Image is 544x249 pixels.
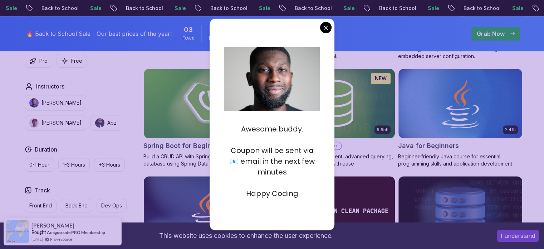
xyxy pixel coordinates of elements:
button: Free [57,54,87,68]
a: ProveSource [50,236,72,242]
p: Beginner-friendly Java course for essential programming skills and application development [398,153,523,167]
p: Sale [162,5,185,12]
p: Abz [107,119,117,126]
p: Back to School [367,5,415,12]
button: instructor img[PERSON_NAME] [25,115,86,131]
p: Back to School [282,5,331,12]
p: 6.65h [377,127,388,133]
img: instructor img [29,118,39,128]
button: 1-3 Hours [58,158,90,172]
span: 3 Days [184,25,193,35]
button: instructor img[PERSON_NAME] [25,95,86,111]
p: [PERSON_NAME] [41,99,82,106]
h2: Track [35,186,50,195]
p: Back to School [29,5,78,12]
img: Spring Boot for Beginners card [144,69,268,138]
span: Hours [209,35,223,42]
img: instructor img [29,98,39,107]
p: Back to School [451,5,500,12]
img: Java for Developers card [144,176,268,246]
p: Sale [415,5,438,12]
p: Front End [29,202,52,209]
p: Grab Now [477,29,505,38]
button: Accept cookies [497,230,539,242]
p: Build a CRUD API with Spring Boot and PostgreSQL database using Spring Data JPA and Spring AI [143,153,268,167]
button: instructor imgAbz [90,115,121,131]
div: This website uses cookies to enhance the user experience. [5,228,486,244]
button: Back End [61,199,92,212]
p: 🔥 Back to School Sale - Our best prices of the year! [26,29,172,38]
button: Pro [25,54,52,68]
p: Back End [65,202,88,209]
p: Sale [331,5,354,12]
a: Amigoscode PRO Membership [47,230,105,235]
h2: Spring Boot for Beginners [143,141,225,151]
p: 1-3 Hours [63,161,85,168]
p: NEW [375,75,387,82]
span: [DATE] [31,236,43,242]
p: Sale [78,5,101,12]
p: +3 Hours [99,161,120,168]
p: Free [71,57,82,64]
span: Days [182,35,194,42]
h2: Duration [35,145,57,154]
p: Pro [39,57,48,64]
span: [PERSON_NAME] [31,222,74,229]
button: Full Stack [25,217,57,230]
p: 0-1 Hour [29,161,49,168]
img: Java for Beginners card [398,69,522,138]
button: Dev Ops [97,199,127,212]
p: [PERSON_NAME] [41,119,82,126]
img: Advanced Databases card [398,176,522,246]
button: +3 Hours [94,158,125,172]
p: Dev Ops [101,202,122,209]
span: Bought [31,229,46,235]
p: Back to School [198,5,246,12]
h2: Instructors [36,82,64,91]
button: 0-1 Hour [25,158,54,172]
h2: Java for Beginners [398,141,459,151]
p: Back to School [113,5,162,12]
a: Spring Boot for Beginners card1.67hNEWSpring Boot for BeginnersBuild a CRUD API with Spring Boot ... [143,68,268,167]
img: provesource social proof notification image [6,220,29,243]
img: instructor img [95,118,104,128]
p: Sale [246,5,269,12]
p: 2.41h [505,127,516,133]
button: Front End [25,199,57,212]
a: Java for Beginners card2.41hJava for BeginnersBeginner-friendly Java course for essential program... [398,68,523,167]
p: Sale [500,5,523,12]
